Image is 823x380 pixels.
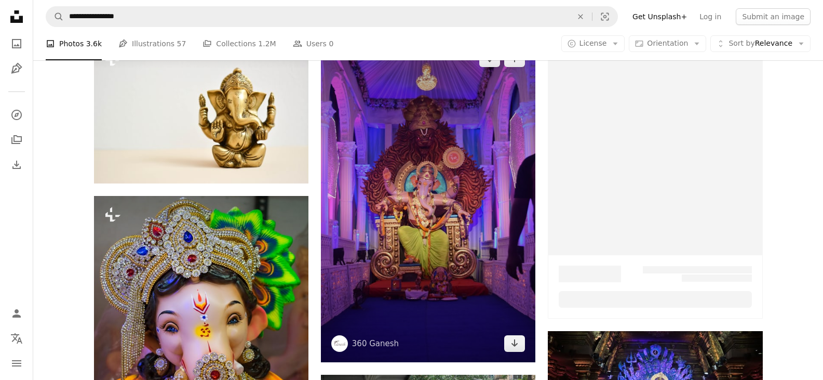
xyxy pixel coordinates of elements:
[46,6,618,27] form: Find visuals sitewide
[331,335,348,352] img: Go to 360 Ganesh's profile
[258,38,276,49] span: 1.2M
[94,352,308,361] a: A statue of a woman with a colorful headdress
[710,35,811,52] button: Sort byRelevance
[46,7,64,27] button: Search Unsplash
[329,38,333,49] span: 0
[6,328,27,349] button: Language
[736,8,811,25] button: Submit an image
[94,40,308,183] img: a small statue of a person
[592,7,617,27] button: Visual search
[352,338,399,349] a: 360 Ganesh
[629,35,706,52] button: Orientation
[504,335,525,352] a: Download
[321,196,535,206] a: gold hindu deity statue on purple couch
[579,39,607,47] span: License
[94,107,308,116] a: a small statue of a person
[728,39,754,47] span: Sort by
[643,266,752,282] span: –– ––– ––– –– ––– – ––– ––– –––– – – –– ––– – – ––– –– –– –––– ––
[561,35,625,52] button: License
[6,58,27,79] a: Illustrations
[647,39,688,47] span: Orientation
[569,7,592,27] button: Clear
[293,27,334,60] a: Users 0
[321,40,535,362] img: gold hindu deity statue on purple couch
[728,38,792,49] span: Relevance
[6,129,27,150] a: Collections
[626,8,693,25] a: Get Unsplash+
[693,8,727,25] a: Log in
[6,353,27,374] button: Menu
[6,104,27,125] a: Explore
[6,303,27,324] a: Log in / Sign up
[6,154,27,175] a: Download History
[118,27,186,60] a: Illustrations 57
[6,6,27,29] a: Home — Unsplash
[177,38,186,49] span: 57
[203,27,276,60] a: Collections 1.2M
[6,33,27,54] a: Photos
